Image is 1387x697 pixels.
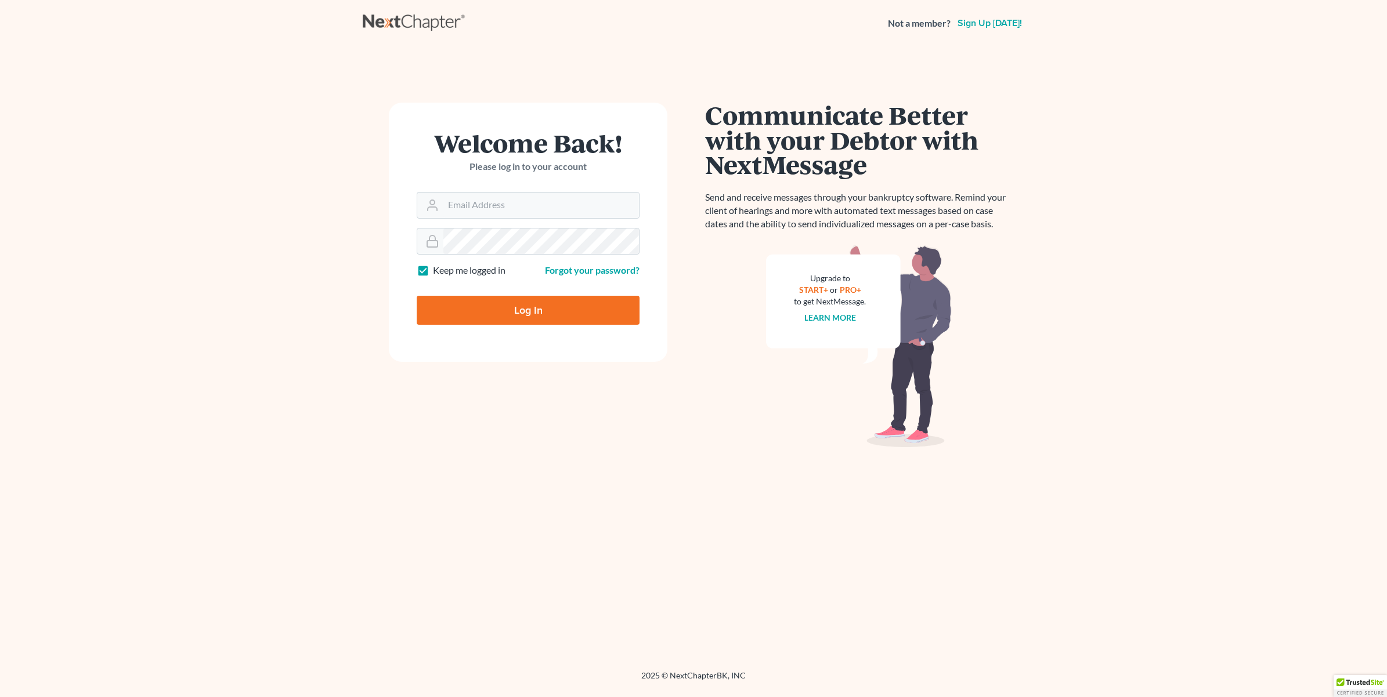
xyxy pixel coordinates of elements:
[705,191,1013,231] p: Send and receive messages through your bankruptcy software. Remind your client of hearings and mo...
[888,17,951,30] strong: Not a member?
[799,285,828,295] a: START+
[766,245,952,448] img: nextmessage_bg-59042aed3d76b12b5cd301f8e5b87938c9018125f34e5fa2b7a6b67550977c72.svg
[1334,675,1387,697] div: TrustedSite Certified
[417,296,640,325] input: Log In
[830,285,838,295] span: or
[363,670,1024,691] div: 2025 © NextChapterBK, INC
[545,264,640,275] a: Forgot your password?
[794,273,866,284] div: Upgrade to
[705,103,1013,177] h1: Communicate Better with your Debtor with NextMessage
[804,313,856,322] a: Learn more
[794,296,866,307] div: to get NextMessage.
[433,264,505,277] label: Keep me logged in
[443,193,639,218] input: Email Address
[840,285,861,295] a: PRO+
[417,160,640,173] p: Please log in to your account
[417,130,640,155] h1: Welcome Back!
[955,19,1024,28] a: Sign up [DATE]!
